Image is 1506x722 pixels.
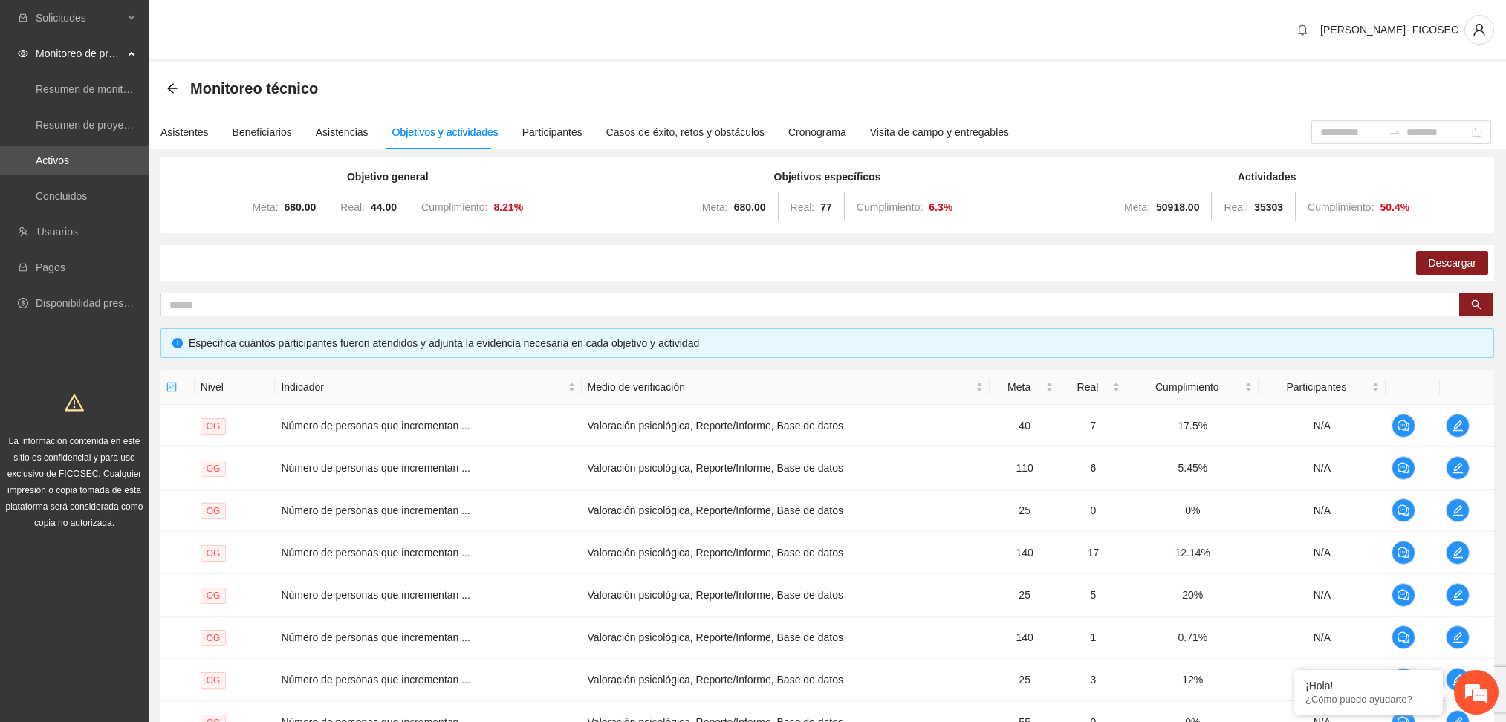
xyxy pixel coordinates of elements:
[189,335,1482,351] div: Especifica cuántos participantes fueron atendidos y adjunta la evidencia necesaria en cada objeti...
[233,124,292,140] div: Beneficiarios
[1447,631,1469,643] span: edit
[734,201,766,213] strong: 680.00
[190,77,318,100] span: Monitoreo técnico
[392,124,499,140] div: Objetivos y actividades
[857,201,923,213] span: Cumplimiento:
[1308,201,1374,213] span: Cumplimiento:
[990,532,1060,574] td: 140
[1392,625,1415,649] button: comment
[990,574,1060,617] td: 25
[6,436,143,528] span: La información contenida en este sitio es confidencial y para uso exclusivo de FICOSEC. Cualquier...
[166,82,178,95] div: Back
[788,124,846,140] div: Cronograma
[990,490,1060,532] td: 25
[582,490,990,532] td: Valoración psicológica, Reporte/Informe, Base de datos
[1459,293,1493,316] button: search
[252,201,278,213] span: Meta:
[1446,414,1470,438] button: edit
[201,418,227,435] span: OG
[371,201,397,213] strong: 44.00
[1059,532,1126,574] td: 17
[18,13,28,23] span: inbox
[281,420,470,432] span: Número de personas que incrementan ...
[1447,504,1469,516] span: edit
[37,226,78,238] a: Usuarios
[1446,541,1470,565] button: edit
[340,201,365,213] span: Real:
[1065,379,1109,395] span: Real
[1320,24,1458,36] span: [PERSON_NAME]- FICOSEC
[36,190,87,202] a: Concluidos
[1126,405,1259,447] td: 17.5%
[820,201,832,213] strong: 77
[1259,574,1386,617] td: N/A
[201,503,227,519] span: OG
[201,461,227,477] span: OG
[1126,532,1259,574] td: 12.14%
[1126,447,1259,490] td: 5.45%
[1259,405,1386,447] td: N/A
[1126,370,1259,405] th: Cumplimiento
[582,617,990,659] td: Valoración psicológica, Reporte/Informe, Base de datos
[582,659,990,701] td: Valoración psicológica, Reporte/Informe, Base de datos
[281,462,470,474] span: Número de personas que incrementan ...
[1259,370,1386,405] th: Participantes
[1446,456,1470,480] button: edit
[1059,405,1126,447] td: 7
[195,370,276,405] th: Nivel
[281,674,470,686] span: Número de personas que incrementan ...
[1059,659,1126,701] td: 3
[281,547,470,559] span: Número de personas que incrementan ...
[36,155,69,166] a: Activos
[201,630,227,646] span: OG
[1059,447,1126,490] td: 6
[1380,201,1410,213] strong: 50.4 %
[36,83,144,95] a: Resumen de monitoreo
[1265,379,1369,395] span: Participantes
[1392,583,1415,607] button: comment
[275,370,581,405] th: Indicador
[1447,462,1469,474] span: edit
[421,201,487,213] span: Cumplimiento:
[36,261,65,273] a: Pagos
[1446,583,1470,607] button: edit
[1447,674,1469,686] span: edit
[1059,370,1126,405] th: Real
[166,382,177,392] span: check-square
[1428,255,1476,271] span: Descargar
[774,171,881,183] strong: Objetivos específicos
[1446,498,1470,522] button: edit
[201,545,227,562] span: OG
[1156,201,1199,213] strong: 50918.00
[1126,574,1259,617] td: 20%
[929,201,952,213] strong: 6.3 %
[1259,659,1386,701] td: N/A
[990,405,1060,447] td: 40
[1305,680,1432,692] div: ¡Hola!
[702,201,728,213] span: Meta:
[1291,18,1314,42] button: bell
[582,405,990,447] td: Valoración psicológica, Reporte/Informe, Base de datos
[990,370,1060,405] th: Meta
[36,3,123,33] span: Solicitudes
[1126,617,1259,659] td: 0.71%
[36,119,195,131] a: Resumen de proyectos aprobados
[1291,24,1314,36] span: bell
[582,447,990,490] td: Valoración psicológica, Reporte/Informe, Base de datos
[1259,447,1386,490] td: N/A
[1389,126,1400,138] span: swap-right
[1059,617,1126,659] td: 1
[1446,668,1470,692] button: edit
[494,201,524,213] strong: 8.21 %
[1124,201,1150,213] span: Meta:
[996,379,1043,395] span: Meta
[1059,574,1126,617] td: 5
[1254,201,1283,213] strong: 35303
[166,82,178,94] span: arrow-left
[1392,668,1415,692] button: comment
[990,617,1060,659] td: 140
[1389,126,1400,138] span: to
[990,447,1060,490] td: 110
[316,124,369,140] div: Asistencias
[1126,490,1259,532] td: 0%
